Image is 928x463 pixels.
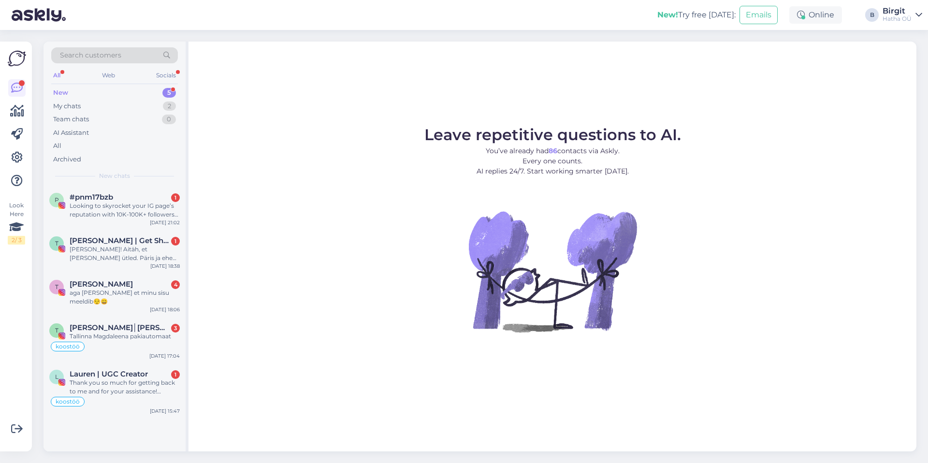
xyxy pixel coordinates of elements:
[883,15,912,23] div: Hatha OÜ
[162,88,176,98] div: 5
[162,115,176,124] div: 0
[70,323,170,332] span: Timo Oja│Eluhäkker│Koolitaja
[70,378,180,396] div: Thank you so much for getting back to me and for your assistance! Warmly, Lauren 🫶🏼
[53,155,81,164] div: Archived
[60,50,121,60] span: Search customers
[883,7,922,23] a: BirgitHatha OÜ
[53,141,61,151] div: All
[53,101,81,111] div: My chats
[70,202,180,219] div: Looking to skyrocket your IG page’s reputation with 10K-100K+ followers instantly? 🚀 🔥 HQ Followe...
[70,280,133,289] span: Thomas Tomp
[53,128,89,138] div: AI Assistant
[55,327,58,334] span: T
[163,101,176,111] div: 2
[171,370,180,379] div: 1
[150,306,180,313] div: [DATE] 18:06
[53,88,68,98] div: New
[51,69,62,82] div: All
[55,283,58,290] span: T
[171,237,180,246] div: 1
[56,399,80,405] span: koostöö
[149,352,180,360] div: [DATE] 17:04
[657,10,678,19] b: New!
[55,240,58,247] span: T
[70,236,170,245] span: Timo Porval | Get Sh!t Done
[8,201,25,245] div: Look Here
[883,7,912,15] div: Birgit
[150,407,180,415] div: [DATE] 15:47
[424,125,681,144] span: Leave repetitive questions to AI.
[150,219,180,226] div: [DATE] 21:02
[171,324,180,333] div: 3
[99,172,130,180] span: New chats
[70,289,180,306] div: aga [PERSON_NAME] et minu sisu meeldib😌😄
[70,245,180,262] div: [PERSON_NAME]! Aitäh, et [PERSON_NAME] ütled. Päris ja ehe olla on lihtsam ja see tõesti üks minu...
[154,69,178,82] div: Socials
[865,8,879,22] div: B
[55,196,59,203] span: p
[657,9,736,21] div: Try free [DATE]:
[171,280,180,289] div: 4
[739,6,778,24] button: Emails
[56,344,80,349] span: koostöö
[171,193,180,202] div: 1
[549,146,557,155] b: 86
[789,6,842,24] div: Online
[150,262,180,270] div: [DATE] 18:38
[70,193,113,202] span: #pnm17bzb
[70,370,148,378] span: Lauren | UGC Creator
[100,69,117,82] div: Web
[53,115,89,124] div: Team chats
[424,146,681,176] p: You’ve already had contacts via Askly. Every one counts. AI replies 24/7. Start working smarter [...
[465,184,639,358] img: No Chat active
[55,373,58,380] span: L
[8,236,25,245] div: 2 / 3
[8,49,26,68] img: Askly Logo
[70,332,180,341] div: Tallinna Magdaleena pakiautomaat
